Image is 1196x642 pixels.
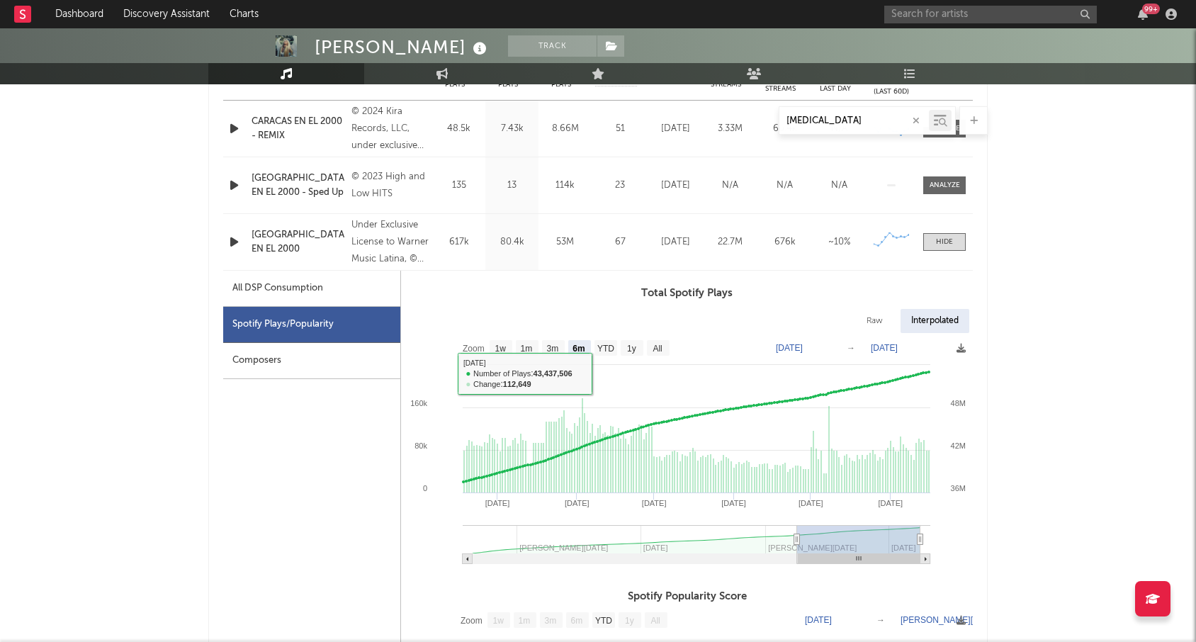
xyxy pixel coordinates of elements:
[351,169,429,203] div: © 2023 High and Low HITS
[901,309,969,333] div: Interpolated
[776,343,803,353] text: [DATE]
[351,217,429,268] div: Under Exclusive License to Warner Music Latina, © 2023 Kira Records, LLC
[652,235,699,249] div: [DATE]
[847,343,855,353] text: →
[571,616,583,626] text: 6m
[223,343,400,379] div: Composers
[401,588,973,605] h3: Spotify Popularity Score
[721,499,746,507] text: [DATE]
[642,499,667,507] text: [DATE]
[779,116,929,127] input: Search by song name or URL
[493,616,504,626] text: 1w
[625,616,634,626] text: 1y
[315,35,490,59] div: [PERSON_NAME]
[489,235,535,249] div: 80.4k
[878,499,903,507] text: [DATE]
[542,235,588,249] div: 53M
[871,343,898,353] text: [DATE]
[761,179,808,193] div: N/A
[951,399,966,407] text: 48M
[252,228,344,256] a: [GEOGRAPHIC_DATA] EN EL 2000
[521,344,533,354] text: 1m
[495,344,507,354] text: 1w
[542,179,588,193] div: 114k
[652,179,699,193] div: [DATE]
[423,484,427,492] text: 0
[572,344,585,354] text: 6m
[595,616,612,626] text: YTD
[876,615,885,625] text: →
[951,441,966,450] text: 42M
[1142,4,1160,14] div: 99 +
[856,309,893,333] div: Raw
[252,171,344,199] a: [GEOGRAPHIC_DATA] EN EL 2000 - Sped Up
[461,616,483,626] text: Zoom
[436,235,482,249] div: 617k
[901,615,997,625] text: [PERSON_NAME][DATE]
[223,307,400,343] div: Spotify Plays/Popularity
[489,179,535,193] div: 13
[951,484,966,492] text: 36M
[545,616,557,626] text: 3m
[653,344,662,354] text: All
[414,441,427,450] text: 80k
[463,344,485,354] text: Zoom
[401,285,973,302] h3: Total Spotify Plays
[816,179,863,193] div: N/A
[884,6,1097,23] input: Search for artists
[519,616,531,626] text: 1m
[650,616,660,626] text: All
[595,235,645,249] div: 67
[799,499,823,507] text: [DATE]
[1138,9,1148,20] button: 99+
[410,399,427,407] text: 160k
[595,179,645,193] div: 23
[547,344,559,354] text: 3m
[805,615,832,625] text: [DATE]
[232,280,323,297] div: All DSP Consumption
[706,179,754,193] div: N/A
[761,235,808,249] div: 676k
[627,344,636,354] text: 1y
[436,179,482,193] div: 135
[508,35,597,57] button: Track
[565,499,589,507] text: [DATE]
[706,235,754,249] div: 22.7M
[597,344,614,354] text: YTD
[351,103,429,154] div: © 2024 Kira Records, LLC, under exclusive license to Warner Music Latina Inc.
[485,499,510,507] text: [DATE]
[816,235,863,249] div: ~ 10 %
[223,271,400,307] div: All DSP Consumption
